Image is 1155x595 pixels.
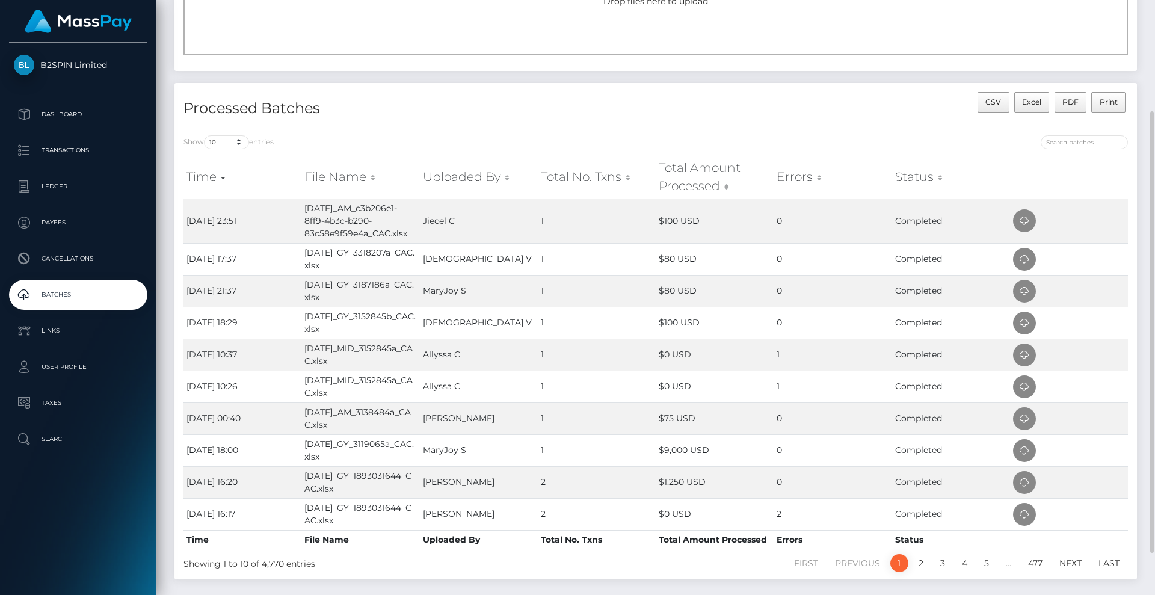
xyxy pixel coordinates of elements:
[978,554,996,572] a: 5
[14,394,143,412] p: Taxes
[9,424,147,454] a: Search
[9,316,147,346] a: Links
[774,498,892,530] td: 2
[656,498,774,530] td: $0 USD
[420,530,538,549] th: Uploaded By
[183,553,567,570] div: Showing 1 to 10 of 4,770 entries
[14,214,143,232] p: Payees
[892,371,1010,402] td: Completed
[301,156,419,199] th: File Name: activate to sort column ascending
[656,434,774,466] td: $9,000 USD
[892,466,1010,498] td: Completed
[892,498,1010,530] td: Completed
[985,97,1001,106] span: CSV
[656,371,774,402] td: $0 USD
[301,466,419,498] td: [DATE]_GY_1893031644_CAC.xlsx
[420,307,538,339] td: [DEMOGRAPHIC_DATA] V
[1091,92,1126,113] button: Print
[9,280,147,310] a: Batches
[538,434,656,466] td: 1
[890,554,908,572] a: 1
[1014,92,1050,113] button: Excel
[183,243,301,275] td: [DATE] 17:37
[9,388,147,418] a: Taxes
[892,434,1010,466] td: Completed
[420,275,538,307] td: MaryJoy S
[774,199,892,243] td: 0
[301,243,419,275] td: [DATE]_GY_3318207a_CAC.xlsx
[656,307,774,339] td: $100 USD
[183,402,301,434] td: [DATE] 00:40
[538,339,656,371] td: 1
[301,498,419,530] td: [DATE]_GY_1893031644_CAC.xlsx
[538,199,656,243] td: 1
[1092,554,1126,572] a: Last
[656,275,774,307] td: $80 USD
[420,434,538,466] td: MaryJoy S
[538,402,656,434] td: 1
[978,92,1009,113] button: CSV
[301,307,419,339] td: [DATE]_GY_3152845b_CAC.xlsx
[14,430,143,448] p: Search
[538,307,656,339] td: 1
[656,156,774,199] th: Total Amount Processed: activate to sort column ascending
[301,434,419,466] td: [DATE]_GY_3119065a_CAC.xlsx
[420,371,538,402] td: Allyssa C
[301,371,419,402] td: [DATE]_MID_3152845a_CAC.xlsx
[538,275,656,307] td: 1
[14,286,143,304] p: Batches
[955,554,974,572] a: 4
[183,275,301,307] td: [DATE] 21:37
[420,402,538,434] td: [PERSON_NAME]
[892,243,1010,275] td: Completed
[183,307,301,339] td: [DATE] 18:29
[14,322,143,340] p: Links
[538,371,656,402] td: 1
[1022,97,1041,106] span: Excel
[656,530,774,549] th: Total Amount Processed
[420,466,538,498] td: [PERSON_NAME]
[9,99,147,129] a: Dashboard
[301,275,419,307] td: [DATE]_GY_3187186a_CAC.xlsx
[656,466,774,498] td: $1,250 USD
[183,434,301,466] td: [DATE] 18:00
[656,199,774,243] td: $100 USD
[14,105,143,123] p: Dashboard
[892,199,1010,243] td: Completed
[892,275,1010,307] td: Completed
[183,98,647,119] h4: Processed Batches
[9,60,147,70] span: B2SPIN Limited
[183,498,301,530] td: [DATE] 16:17
[9,171,147,202] a: Ledger
[25,10,132,33] img: MassPay Logo
[656,402,774,434] td: $75 USD
[1062,97,1079,106] span: PDF
[774,402,892,434] td: 0
[420,243,538,275] td: [DEMOGRAPHIC_DATA] V
[1100,97,1118,106] span: Print
[1055,92,1087,113] button: PDF
[14,141,143,159] p: Transactions
[892,530,1010,549] th: Status
[9,352,147,382] a: User Profile
[14,358,143,376] p: User Profile
[420,498,538,530] td: [PERSON_NAME]
[774,156,892,199] th: Errors: activate to sort column ascending
[1053,554,1088,572] a: Next
[774,466,892,498] td: 0
[301,339,419,371] td: [DATE]_MID_3152845a_CAC.xlsx
[14,55,34,75] img: B2SPIN Limited
[774,339,892,371] td: 1
[1041,135,1128,149] input: Search batches
[934,554,952,572] a: 3
[774,275,892,307] td: 0
[656,339,774,371] td: $0 USD
[538,156,656,199] th: Total No. Txns: activate to sort column ascending
[538,466,656,498] td: 2
[14,250,143,268] p: Cancellations
[774,434,892,466] td: 0
[774,307,892,339] td: 0
[183,530,301,549] th: Time
[183,466,301,498] td: [DATE] 16:20
[183,199,301,243] td: [DATE] 23:51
